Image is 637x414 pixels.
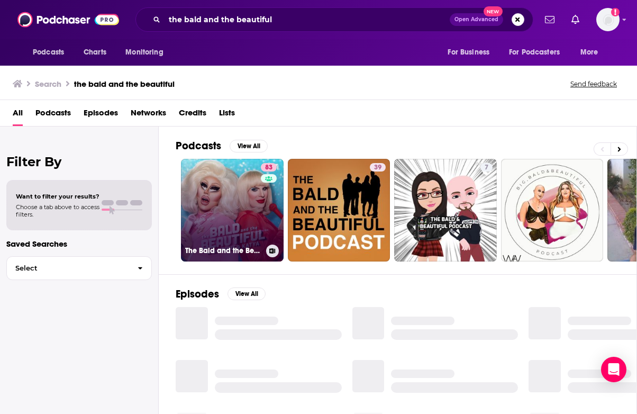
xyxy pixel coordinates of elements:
span: Charts [84,45,106,60]
h2: Podcasts [176,139,221,152]
span: Podcasts [33,45,64,60]
a: Show notifications dropdown [567,11,584,29]
a: Podcasts [35,104,71,126]
input: Search podcasts, credits, & more... [165,11,450,28]
a: Charts [77,42,113,62]
span: For Business [448,45,489,60]
span: 7 [485,163,488,173]
a: 83 [261,163,277,172]
h3: Search [35,79,61,89]
span: 39 [374,163,381,173]
a: 83The Bald and the Beautiful with [PERSON_NAME] and [PERSON_NAME] [181,159,284,262]
button: View All [228,287,266,300]
span: Logged in as alignPR [596,8,620,31]
span: 83 [265,163,272,173]
div: Open Intercom Messenger [601,357,626,382]
button: open menu [25,42,78,62]
button: Send feedback [567,79,620,88]
span: Monitoring [125,45,163,60]
a: All [13,104,23,126]
span: Open Advanced [454,17,498,22]
h2: Episodes [176,287,219,301]
button: Select [6,256,152,280]
button: open menu [502,42,575,62]
span: New [484,6,503,16]
button: open menu [440,42,503,62]
a: 39 [288,159,390,262]
a: Lists [219,104,235,126]
a: 7 [480,163,493,172]
button: open menu [573,42,612,62]
a: Credits [179,104,206,126]
a: Show notifications dropdown [541,11,559,29]
a: 39 [370,163,386,172]
span: Select [7,265,129,272]
button: View All [230,140,268,152]
span: For Podcasters [509,45,560,60]
h2: Filter By [6,154,152,169]
button: Show profile menu [596,8,620,31]
a: EpisodesView All [176,287,266,301]
a: Episodes [84,104,118,126]
a: 7 [394,159,497,262]
div: Search podcasts, credits, & more... [135,7,533,32]
h3: The Bald and the Beautiful with [PERSON_NAME] and [PERSON_NAME] [185,246,262,255]
p: Saved Searches [6,239,152,249]
img: User Profile [596,8,620,31]
img: Podchaser - Follow, Share and Rate Podcasts [17,10,119,30]
button: open menu [118,42,177,62]
span: Choose a tab above to access filters. [16,203,99,218]
a: Networks [131,104,166,126]
button: Open AdvancedNew [450,13,503,26]
svg: Add a profile image [611,8,620,16]
h3: the bald and the beautiful [74,79,175,89]
span: More [580,45,598,60]
span: Want to filter your results? [16,193,99,200]
a: PodcastsView All [176,139,268,152]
